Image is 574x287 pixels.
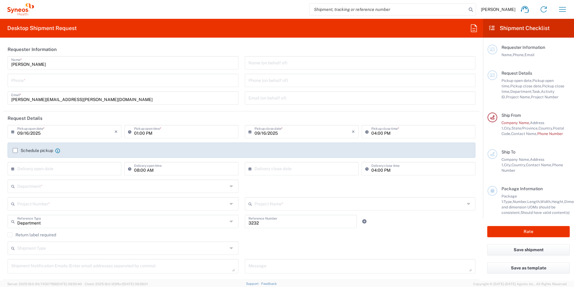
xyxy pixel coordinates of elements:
button: Save as template [487,262,570,274]
button: Rate [487,226,570,237]
span: Width, [540,199,552,204]
span: [DATE] 09:39:01 [123,282,148,286]
span: Task, [532,89,541,94]
span: Height, [552,199,564,204]
span: Phone, [513,52,525,57]
a: Support [246,282,261,285]
span: Phone Number [537,131,563,136]
span: Client: 2025.19.0-129fbcf [85,282,148,286]
span: Package Information [501,186,543,191]
span: Company Name, [501,120,530,125]
span: Server: 2025.19.0-91c74307f99 [7,282,82,286]
h2: Shipment Checklist [488,25,550,32]
a: Add Reference [360,217,369,226]
span: [DATE] 09:50:40 [56,282,82,286]
span: Country, [512,163,526,167]
span: Project Number [531,95,559,99]
span: Length, [527,199,540,204]
span: Should have valid content(s) [521,210,570,215]
h2: Requester Information [8,46,57,52]
a: Feedback [261,282,277,285]
span: Department, [510,89,532,94]
span: Contact Name, [511,131,537,136]
button: Save shipment [487,244,570,255]
span: Ship To [501,150,515,154]
h2: Desktop Shipment Request [7,25,77,32]
h2: Request Details [8,115,42,121]
span: Pickup close date, [510,84,542,88]
span: Project Name, [506,95,531,99]
span: State/Province, [512,126,539,130]
span: Number, [513,199,527,204]
span: [PERSON_NAME] [481,7,515,12]
span: Country, [539,126,553,130]
span: Name, [501,52,513,57]
span: Request Details [501,71,532,76]
span: Package 1: [501,194,517,204]
span: City, [504,163,512,167]
span: City, [504,126,512,130]
i: × [114,127,118,137]
span: Requester Information [501,45,545,50]
span: Type, [504,199,513,204]
span: Email [525,52,535,57]
span: Company Name, [501,157,530,162]
label: Schedule pickup [13,148,53,153]
i: × [352,127,355,137]
span: Copyright © [DATE]-[DATE] Agistix Inc., All Rights Reserved [473,281,567,287]
span: Pickup open date, [501,78,532,83]
span: Contact Name, [526,163,552,167]
label: Return label required [8,232,56,237]
span: Ship From [501,113,521,118]
input: Shipment, tracking or reference number [309,4,467,15]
